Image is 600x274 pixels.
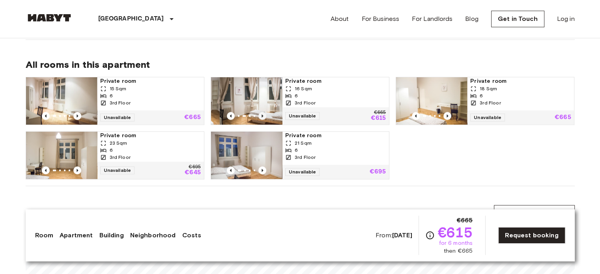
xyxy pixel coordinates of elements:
[211,131,389,179] a: Marketing picture of unit DE-01-090-01MPrevious imagePrevious imagePrivate room21 Sqm63rd FloorUn...
[185,170,201,176] p: €645
[100,132,201,140] span: Private room
[480,99,501,106] span: 3rd Floor
[258,166,266,174] button: Previous image
[60,231,93,240] a: Apartment
[331,14,349,24] a: About
[35,231,54,240] a: Room
[100,166,135,174] span: Unavailable
[443,112,451,120] button: Previous image
[439,239,473,247] span: for 6 months
[457,216,473,225] span: €665
[26,207,139,219] span: About the neighborhood
[295,92,298,99] span: 6
[480,92,483,99] span: 6
[295,140,312,147] span: 21 Sqm
[425,231,435,240] svg: Check cost overview for full price breakdown. Please note that discounts apply to new joiners onl...
[110,99,131,106] span: 3rd Floor
[361,14,399,24] a: For Business
[412,112,420,120] button: Previous image
[295,99,316,106] span: 3rd Floor
[285,168,320,176] span: Unavailable
[100,114,135,121] span: Unavailable
[99,231,123,240] a: Building
[480,85,497,92] span: 18 Sqm
[258,112,266,120] button: Previous image
[444,247,473,255] span: then €665
[396,77,467,125] img: Marketing picture of unit DE-01-090-04M
[26,132,97,179] img: Marketing picture of unit DE-01-090-03M
[285,112,320,120] span: Unavailable
[370,169,386,175] p: €695
[26,59,575,71] span: All rooms in this apartment
[211,132,282,179] img: Marketing picture of unit DE-01-090-01M
[26,131,204,179] a: Marketing picture of unit DE-01-090-03MPrevious imagePrevious imagePrivate room23 Sqm63rd FloorUn...
[110,92,113,99] span: 6
[98,14,164,24] p: [GEOGRAPHIC_DATA]
[494,205,575,222] a: Open in Google Maps
[73,166,81,174] button: Previous image
[491,11,544,27] a: Get in Touch
[110,85,127,92] span: 15 Sqm
[295,85,312,92] span: 16 Sqm
[498,227,565,244] a: Request booking
[220,77,291,125] img: Marketing picture of unit DE-01-090-05M
[110,147,113,154] span: 6
[26,77,204,125] a: Marketing picture of unit DE-01-090-06MPrevious imagePrevious imagePrivate room15 Sqm63rd FloorUn...
[392,231,412,239] b: [DATE]
[465,14,479,24] a: Blog
[42,166,50,174] button: Previous image
[285,77,386,85] span: Private room
[557,14,575,24] a: Log in
[189,165,200,170] p: €695
[470,114,505,121] span: Unavailable
[110,154,131,161] span: 3rd Floor
[295,154,316,161] span: 3rd Floor
[211,77,389,125] a: Marketing picture of unit DE-01-090-05MMarketing picture of unit DE-01-090-05MPrevious imagePrevi...
[184,114,201,121] p: €665
[470,77,571,85] span: Private room
[295,147,298,154] span: 6
[412,14,452,24] a: For Landlords
[26,14,73,22] img: Habyt
[130,231,176,240] a: Neighborhood
[376,231,412,240] span: From:
[227,112,235,120] button: Previous image
[26,77,97,125] img: Marketing picture of unit DE-01-090-06M
[100,77,201,85] span: Private room
[374,110,386,115] p: €665
[396,77,574,125] a: Marketing picture of unit DE-01-090-04MPrevious imagePrevious imagePrivate room18 Sqm63rd FloorUn...
[73,112,81,120] button: Previous image
[555,114,571,121] p: €665
[438,225,473,239] span: €615
[182,231,201,240] a: Costs
[285,132,386,140] span: Private room
[371,115,386,121] p: €615
[227,166,235,174] button: Previous image
[110,140,127,147] span: 23 Sqm
[42,112,50,120] button: Previous image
